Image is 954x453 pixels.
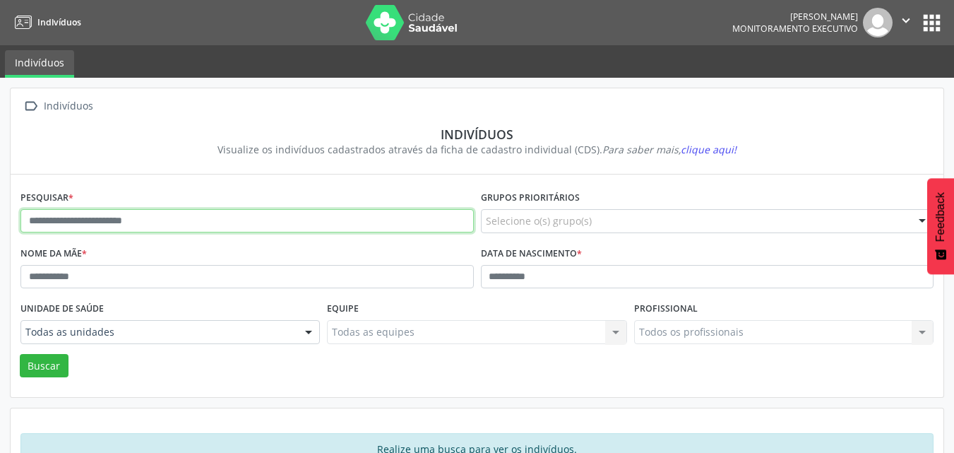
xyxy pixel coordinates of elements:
label: Pesquisar [20,187,73,209]
label: Data de nascimento [481,243,582,265]
button: apps [919,11,944,35]
div: Indivíduos [30,127,924,142]
span: Indivíduos [37,16,81,28]
span: Monitoramento Executivo [732,23,858,35]
label: Profissional [634,298,698,320]
a: Indivíduos [5,50,74,78]
img: img [863,8,893,37]
i: Para saber mais, [602,143,737,156]
button: Feedback - Mostrar pesquisa [927,178,954,274]
span: Selecione o(s) grupo(s) [486,213,592,228]
span: Feedback [934,192,947,242]
span: clique aqui! [681,143,737,156]
i:  [20,96,41,117]
button:  [893,8,919,37]
label: Nome da mãe [20,243,87,265]
a:  Indivíduos [20,96,95,117]
button: Buscar [20,354,68,378]
label: Unidade de saúde [20,298,104,320]
i:  [898,13,914,28]
div: [PERSON_NAME] [732,11,858,23]
a: Indivíduos [10,11,81,34]
div: Indivíduos [41,96,95,117]
span: Todas as unidades [25,325,291,339]
label: Equipe [327,298,359,320]
div: Visualize os indivíduos cadastrados através da ficha de cadastro individual (CDS). [30,142,924,157]
label: Grupos prioritários [481,187,580,209]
